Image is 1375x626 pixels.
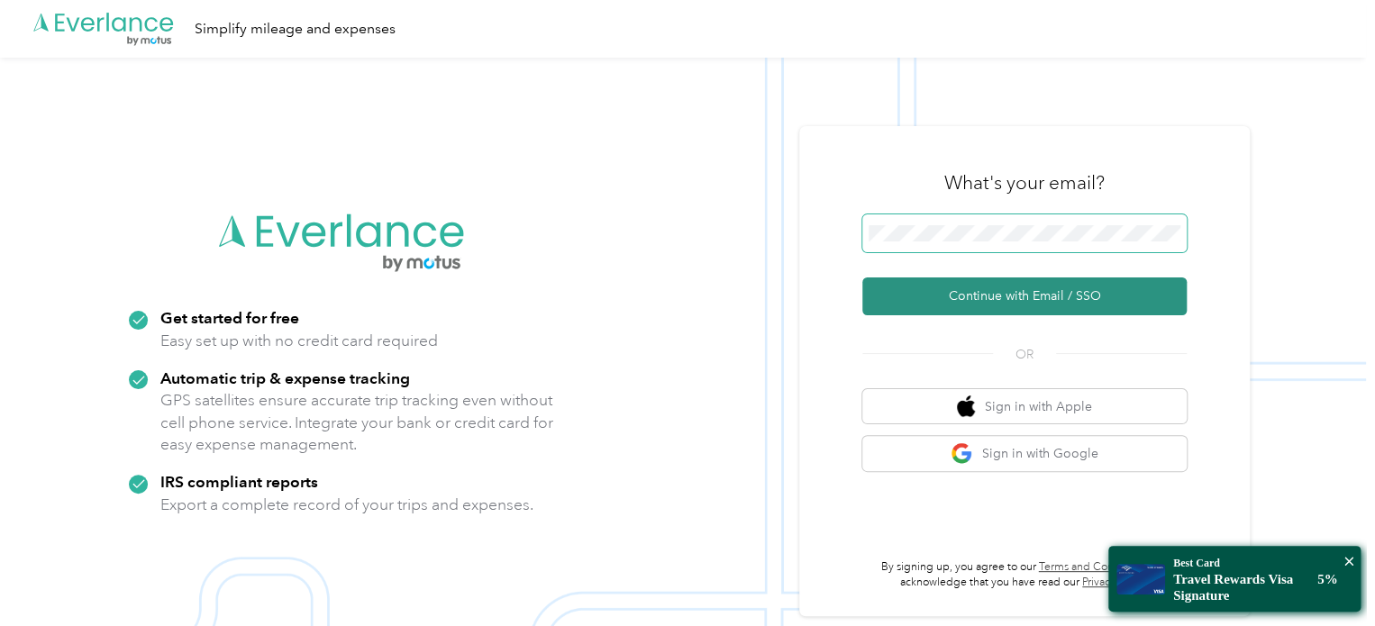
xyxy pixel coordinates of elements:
span: OR [993,345,1056,364]
p: By signing up, you agree to our and acknowledge that you have read our . [862,559,1187,591]
h3: What's your email? [944,170,1105,195]
img: google logo [951,442,973,465]
strong: Automatic trip & expense tracking [160,368,410,387]
a: Privacy Policy [1082,576,1146,589]
strong: IRS compliant reports [160,472,318,491]
button: google logoSign in with Google [862,436,1187,471]
div: Simplify mileage and expenses [195,18,396,41]
button: apple logoSign in with Apple [862,389,1187,424]
p: Export a complete record of your trips and expenses. [160,494,533,516]
p: Easy set up with no credit card required [160,330,438,352]
img: apple logo [957,395,975,418]
p: GPS satellites ensure accurate trip tracking even without cell phone service. Integrate your bank... [160,389,554,456]
button: Continue with Email / SSO [862,277,1187,315]
strong: Get started for free [160,308,299,327]
a: Terms and Conditions [1039,560,1147,574]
